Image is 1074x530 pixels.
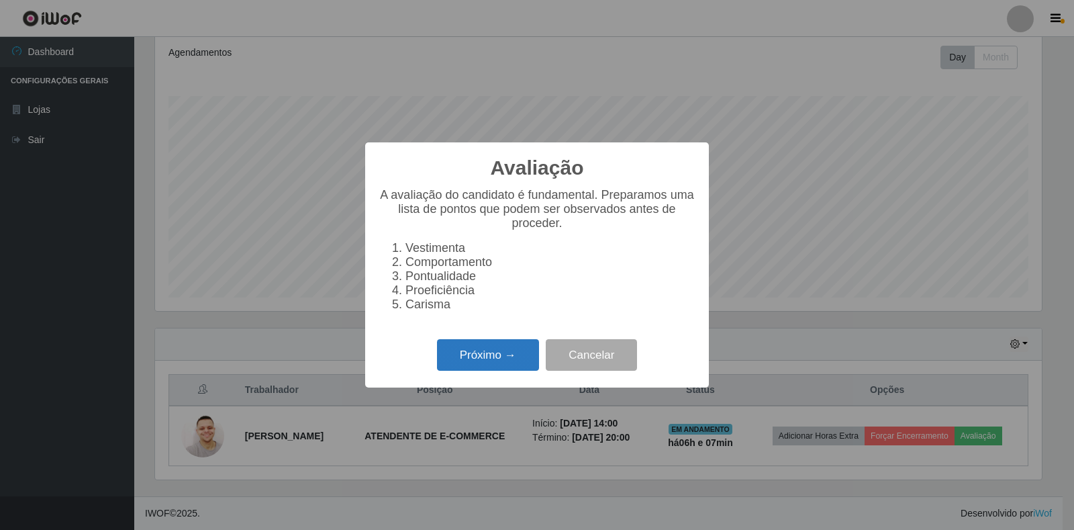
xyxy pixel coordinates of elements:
[437,339,539,371] button: Próximo →
[405,298,695,312] li: Carisma
[405,255,695,269] li: Comportamento
[405,241,695,255] li: Vestimenta
[405,283,695,298] li: Proeficiência
[491,156,584,180] h2: Avaliação
[405,269,695,283] li: Pontualidade
[379,188,695,230] p: A avaliação do candidato é fundamental. Preparamos uma lista de pontos que podem ser observados a...
[546,339,637,371] button: Cancelar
